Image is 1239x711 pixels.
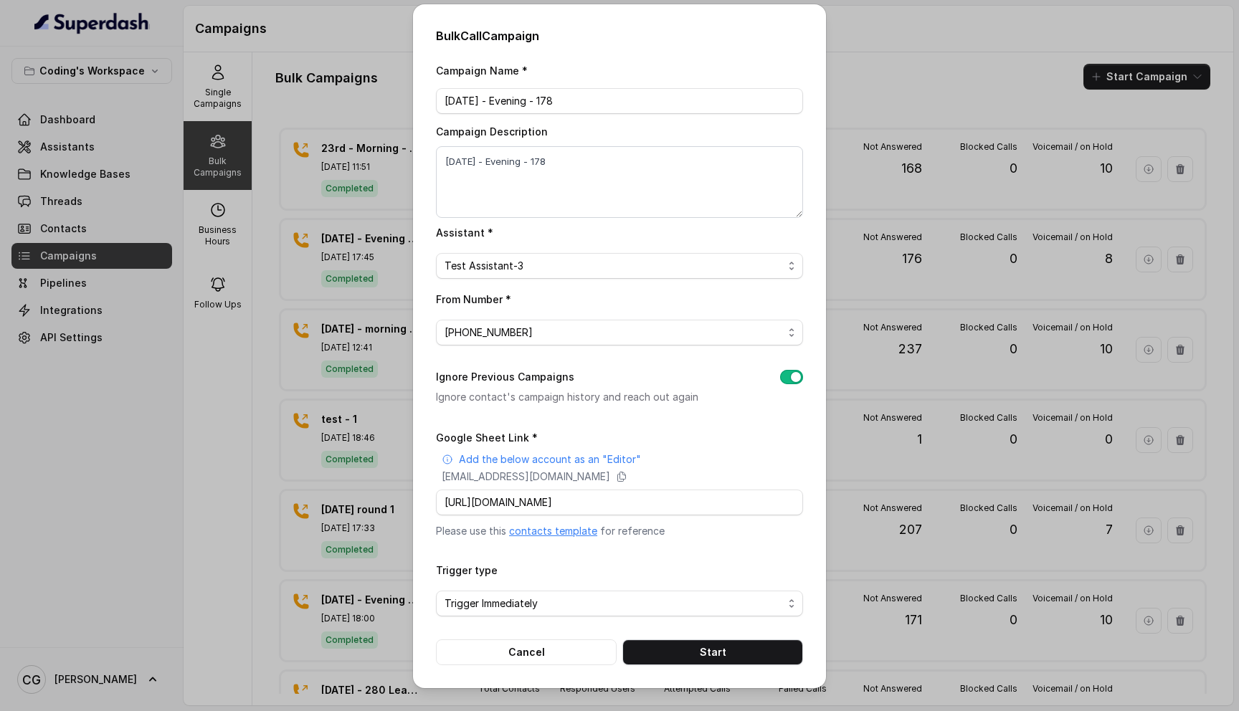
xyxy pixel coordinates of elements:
p: Ignore contact's campaign history and reach out again [436,388,757,406]
button: Start [622,639,803,665]
span: [PHONE_NUMBER] [445,324,783,341]
label: Trigger type [436,564,498,576]
label: Assistant * [436,226,493,239]
button: Trigger Immediately [436,591,803,616]
button: Cancel [436,639,617,665]
p: Add the below account as an "Editor" [459,452,641,467]
span: Trigger Immediately [445,595,783,612]
p: Please use this for reference [436,524,803,538]
span: Test Assistant-3 [445,257,783,275]
label: Google Sheet Link * [436,431,538,444]
label: From Number * [436,293,511,305]
label: Ignore Previous Campaigns [436,368,574,386]
label: Campaign Name * [436,65,528,77]
a: contacts template [509,525,597,537]
button: [PHONE_NUMBER] [436,320,803,345]
h2: Bulk Call Campaign [436,27,803,44]
label: Campaign Description [436,125,548,138]
p: [EMAIL_ADDRESS][DOMAIN_NAME] [442,469,610,484]
button: Test Assistant-3 [436,253,803,279]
